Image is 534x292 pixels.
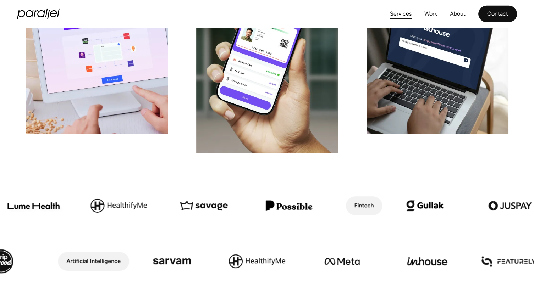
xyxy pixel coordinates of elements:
[478,6,517,22] a: Contact
[390,9,412,19] a: Services
[450,9,466,19] a: About
[17,9,60,19] a: home
[354,201,374,211] div: Fintech
[66,256,121,266] div: Artificial Intelligence
[424,9,437,19] a: Work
